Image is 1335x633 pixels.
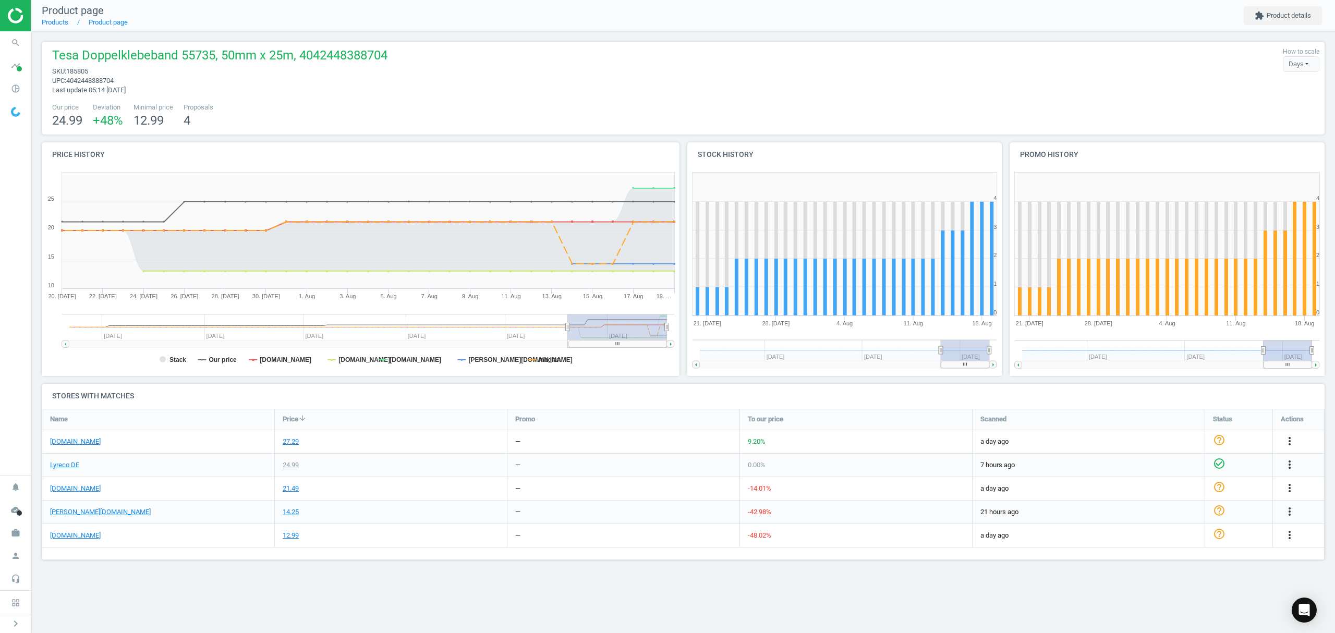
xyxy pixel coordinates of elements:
div: Open Intercom Messenger [1292,598,1317,623]
span: upc : [52,77,66,84]
span: 185805 [66,67,88,75]
i: check_circle_outline [1213,457,1225,470]
tspan: 3. Aug [339,293,356,299]
tspan: 17. Aug [624,293,643,299]
tspan: 1. Aug [299,293,315,299]
a: Products [42,18,68,26]
tspan: 30. [DATE] [252,293,280,299]
text: 3 [1316,224,1319,230]
span: Price [283,415,298,424]
span: Name [50,415,68,424]
i: more_vert [1283,529,1296,541]
i: headset_mic [6,569,26,589]
tspan: 4. Aug [836,320,853,326]
span: 12.99 [133,113,164,128]
span: Product page [42,4,104,17]
i: help_outline [1213,481,1225,493]
tspan: 26. [DATE] [171,293,198,299]
text: 0 [1316,309,1319,315]
div: Days [1283,56,1319,72]
div: 21.49 [283,484,299,493]
tspan: 5. Aug [381,293,397,299]
div: 14.25 [283,507,299,517]
tspan: 11. Aug [1226,320,1245,326]
text: 0 [993,309,997,315]
text: 25 [48,196,54,202]
tspan: [DOMAIN_NAME] [260,356,311,363]
a: Product page [89,18,128,26]
tspan: [DOMAIN_NAME] [390,356,441,363]
tspan: 21. [DATE] [693,320,721,326]
h4: Stock history [687,142,1002,167]
img: ajHJNr6hYgQAAAAASUVORK5CYII= [8,8,82,23]
i: search [6,33,26,53]
text: 4 [1316,195,1319,201]
span: Our price [52,103,82,112]
i: more_vert [1283,458,1296,471]
text: 2 [993,252,997,258]
i: more_vert [1283,435,1296,447]
i: pie_chart_outlined [6,79,26,99]
tspan: 18. Aug [973,320,992,326]
tspan: 19. … [657,293,672,299]
div: — [515,437,520,446]
span: 7 hours ago [980,460,1197,470]
tspan: [DOMAIN_NAME] [338,356,390,363]
span: a day ago [980,484,1197,493]
button: extensionProduct details [1244,6,1322,25]
button: more_vert [1283,458,1296,472]
tspan: 4. Aug [1159,320,1175,326]
i: notifications [6,477,26,497]
button: more_vert [1283,505,1296,519]
tspan: median [539,356,561,363]
i: help_outline [1213,528,1225,540]
text: 1 [993,281,997,287]
h4: Promo history [1010,142,1325,167]
i: more_vert [1283,482,1296,494]
span: a day ago [980,531,1197,540]
div: 12.99 [283,531,299,540]
tspan: 28. [DATE] [1085,320,1112,326]
a: [DOMAIN_NAME] [50,531,101,540]
img: wGWNvw8QSZomAAAAABJRU5ErkJggg== [11,107,20,117]
span: Tesa Doppelklebeband 55735, 50mm x 25m, 4042448388704 [52,47,387,67]
text: 1 [1316,281,1319,287]
div: — [515,507,520,517]
tspan: 18. Aug [1295,320,1314,326]
i: cloud_done [6,500,26,520]
span: Proposals [184,103,213,112]
tspan: 20. [DATE] [48,293,76,299]
i: timeline [6,56,26,76]
span: Deviation [93,103,123,112]
tspan: 24. [DATE] [130,293,157,299]
div: — [515,484,520,493]
tspan: 28. [DATE] [762,320,790,326]
tspan: 11. Aug [904,320,923,326]
i: extension [1255,11,1264,20]
tspan: 21. [DATE] [1016,320,1043,326]
span: 24.99 [52,113,82,128]
div: — [515,460,520,470]
i: person [6,546,26,566]
text: 4 [993,195,997,201]
div: 27.29 [283,437,299,446]
span: 4042448388704 [66,77,114,84]
span: sku : [52,67,66,75]
h4: Price history [42,142,679,167]
tspan: 15. Aug [583,293,602,299]
tspan: 22. [DATE] [89,293,117,299]
span: 9.20 % [748,437,766,445]
span: Scanned [980,415,1006,424]
a: Lyreco DE [50,460,79,470]
i: help_outline [1213,434,1225,446]
button: more_vert [1283,482,1296,495]
a: [DOMAIN_NAME] [50,437,101,446]
span: -42.98 % [748,508,771,516]
text: 2 [1316,252,1319,258]
a: [PERSON_NAME][DOMAIN_NAME] [50,507,151,517]
span: 21 hours ago [980,507,1197,517]
tspan: Our price [209,356,237,363]
text: 3 [993,224,997,230]
label: How to scale [1283,47,1319,56]
span: Minimal price [133,103,173,112]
